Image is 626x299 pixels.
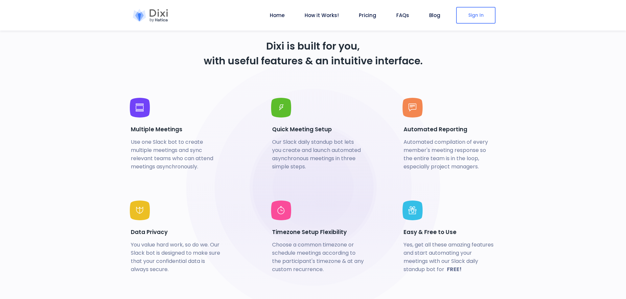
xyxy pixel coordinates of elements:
a: How it Works! [302,11,341,19]
span: FREE! [444,265,464,274]
p: Automated compilation of every member's meeting response so the entire team is in the loop, espec... [404,138,496,171]
h5: Quick Meeting Setup [272,126,364,133]
h5: Easy & Free to Use [404,228,496,236]
p: Choose a common timezone or schedule meetings according to the participant's timezone & at any cu... [272,241,364,274]
p: Yes, get all these amazing features and start automating your meetings with our Slack daily stand... [404,241,496,274]
h5: Timezone Setup Flexibility [272,228,364,236]
h5: Multiple Meetings [131,126,223,133]
a: Blog [427,11,443,19]
p: Use one Slack bot to create multiple meetings and sync relevant teams who can attend meetings asy... [131,138,223,171]
h2: Dixi is built for you, with useful features & an intuitive interface. [131,39,496,68]
p: You value hard work, so do we. Our Slack bot is designed to make sure that your confidential data... [131,241,223,274]
h5: Automated Reporting [404,126,496,133]
p: Our Slack daily standup bot lets you create and launch automated asynchronous meetings in three s... [272,138,364,171]
a: FAQs [394,11,412,19]
a: Pricing [356,11,379,19]
a: Home [267,11,287,19]
h5: Data Privacy [131,228,223,236]
a: Sign In [456,7,496,24]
